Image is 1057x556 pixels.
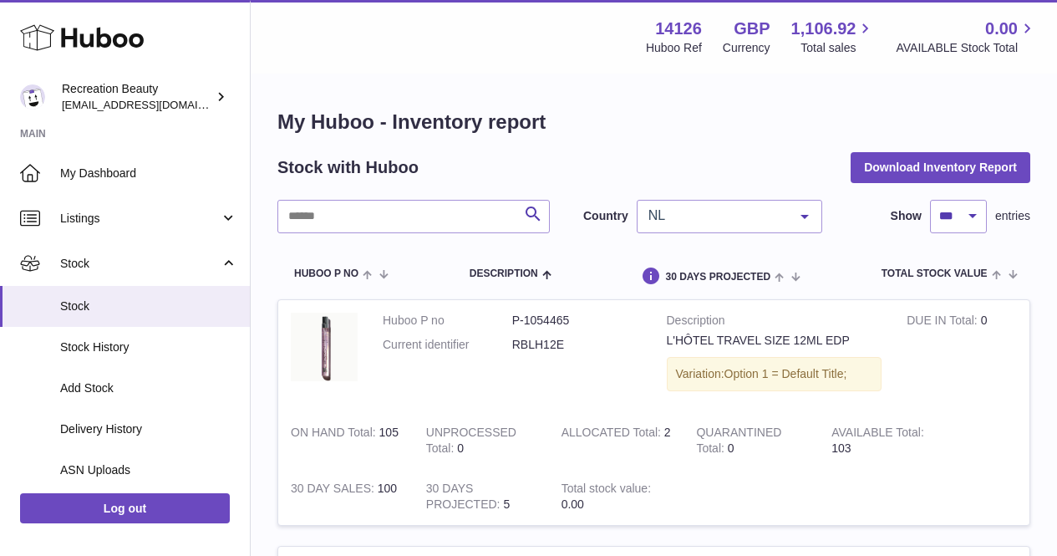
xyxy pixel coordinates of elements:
[294,268,358,279] span: Huboo P no
[291,313,358,381] img: product image
[791,18,876,56] a: 1,106.92 Total sales
[20,84,45,110] img: production@recreationbeauty.com
[896,18,1037,56] a: 0.00 AVAILABLE Stock Total
[562,482,651,499] strong: Total stock value
[891,208,922,224] label: Show
[696,426,781,459] strong: QUARANTINED Total
[667,333,882,349] div: L'HÔTEL TRAVEL SIZE 12ML EDP
[800,40,875,56] span: Total sales
[995,208,1030,224] span: entries
[60,298,237,314] span: Stock
[791,18,856,40] span: 1,106.92
[60,339,237,355] span: Stock History
[60,166,237,181] span: My Dashboard
[667,313,882,333] strong: Description
[851,152,1030,182] button: Download Inventory Report
[426,482,504,515] strong: 30 DAYS PROJECTED
[655,18,702,40] strong: 14126
[383,313,512,329] dt: Huboo P no
[62,98,246,111] span: [EMAIL_ADDRESS][DOMAIN_NAME]
[734,18,770,40] strong: GBP
[562,426,664,443] strong: ALLOCATED Total
[667,357,882,391] div: Variation:
[277,109,1030,135] h1: My Huboo - Inventory report
[583,208,628,224] label: Country
[723,40,770,56] div: Currency
[907,314,980,331] strong: DUE IN Total
[60,462,237,478] span: ASN Uploads
[562,497,584,511] span: 0.00
[724,367,847,380] span: Option 1 = Default Title;
[278,412,414,469] td: 105
[426,426,516,459] strong: UNPROCESSED Total
[512,313,642,329] dd: P-1054465
[831,426,924,443] strong: AVAILABLE Total
[278,468,414,525] td: 100
[60,256,220,272] span: Stock
[291,482,378,499] strong: 30 DAY SALES
[20,493,230,523] a: Log out
[277,156,419,179] h2: Stock with Huboo
[894,300,1029,412] td: 0
[985,18,1018,40] span: 0.00
[896,40,1037,56] span: AVAILABLE Stock Total
[60,211,220,227] span: Listings
[60,421,237,437] span: Delivery History
[882,268,988,279] span: Total stock value
[414,412,549,469] td: 0
[291,426,379,443] strong: ON HAND Total
[470,268,538,279] span: Description
[819,412,954,469] td: 103
[414,468,549,525] td: 5
[549,412,684,469] td: 2
[728,441,734,455] span: 0
[644,207,788,224] span: NL
[512,337,642,353] dd: RBLH12E
[62,81,212,113] div: Recreation Beauty
[646,40,702,56] div: Huboo Ref
[665,272,770,283] span: 30 DAYS PROJECTED
[383,337,512,353] dt: Current identifier
[60,380,237,396] span: Add Stock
